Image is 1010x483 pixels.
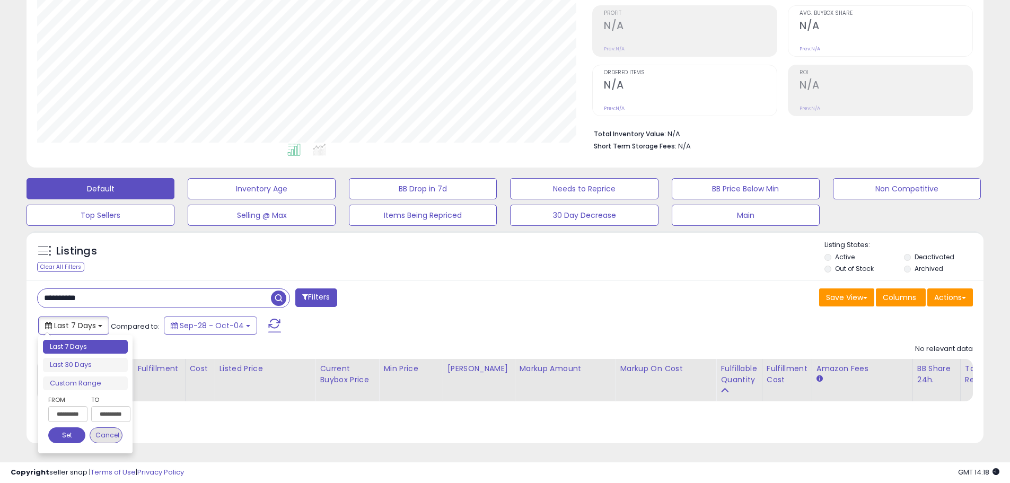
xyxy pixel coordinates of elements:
[27,178,174,199] button: Default
[594,127,965,139] li: N/A
[11,467,49,477] strong: Copyright
[188,178,336,199] button: Inventory Age
[800,20,972,34] h2: N/A
[11,468,184,478] div: seller snap | |
[800,46,820,52] small: Prev: N/A
[958,467,999,477] span: 2025-10-12 14:18 GMT
[510,205,658,226] button: 30 Day Decrease
[137,363,180,374] div: Fulfillment
[800,105,820,111] small: Prev: N/A
[137,467,184,477] a: Privacy Policy
[48,427,85,443] button: Set
[876,288,926,306] button: Columns
[90,427,122,443] button: Cancel
[349,178,497,199] button: BB Drop in 7d
[295,288,337,307] button: Filters
[819,288,874,306] button: Save View
[672,178,820,199] button: BB Price Below Min
[519,363,611,374] div: Markup Amount
[164,317,257,335] button: Sep-28 - Oct-04
[833,178,981,199] button: Non Competitive
[604,105,625,111] small: Prev: N/A
[965,363,1004,385] div: Total Rev.
[219,363,311,374] div: Listed Price
[917,363,956,385] div: BB Share 24h.
[824,240,983,250] p: Listing States:
[594,129,666,138] b: Total Inventory Value:
[383,363,438,374] div: Min Price
[180,320,244,331] span: Sep-28 - Oct-04
[915,344,973,354] div: No relevant data
[111,321,160,331] span: Compared to:
[604,70,777,76] span: Ordered Items
[447,363,510,374] div: [PERSON_NAME]
[672,205,820,226] button: Main
[37,262,84,272] div: Clear All Filters
[188,205,336,226] button: Selling @ Max
[604,79,777,93] h2: N/A
[835,252,855,261] label: Active
[594,142,677,151] b: Short Term Storage Fees:
[43,340,128,354] li: Last 7 Days
[915,252,954,261] label: Deactivated
[320,363,374,385] div: Current Buybox Price
[620,363,712,374] div: Markup on Cost
[27,205,174,226] button: Top Sellers
[604,46,625,52] small: Prev: N/A
[800,79,972,93] h2: N/A
[816,363,908,374] div: Amazon Fees
[604,11,777,16] span: Profit
[190,363,210,374] div: Cost
[38,317,109,335] button: Last 7 Days
[915,264,943,273] label: Archived
[721,363,757,385] div: Fulfillable Quantity
[883,292,916,303] span: Columns
[604,20,777,34] h2: N/A
[56,244,97,259] h5: Listings
[91,467,136,477] a: Terms of Use
[616,359,716,401] th: The percentage added to the cost of goods (COGS) that forms the calculator for Min & Max prices.
[91,394,122,405] label: To
[510,178,658,199] button: Needs to Reprice
[816,374,823,384] small: Amazon Fees.
[678,141,691,151] span: N/A
[43,376,128,391] li: Custom Range
[54,320,96,331] span: Last 7 Days
[800,70,972,76] span: ROI
[767,363,807,385] div: Fulfillment Cost
[48,394,85,405] label: From
[835,264,874,273] label: Out of Stock
[800,11,972,16] span: Avg. Buybox Share
[43,358,128,372] li: Last 30 Days
[927,288,973,306] button: Actions
[349,205,497,226] button: Items Being Repriced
